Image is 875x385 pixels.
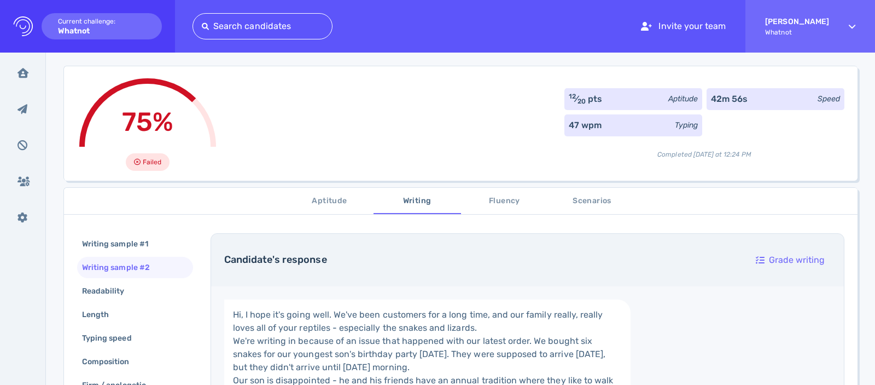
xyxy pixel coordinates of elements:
sub: 20 [577,97,586,105]
div: Completed [DATE] at 12:24 PM [564,141,844,159]
button: Grade writing [750,247,831,273]
div: Typing [675,119,698,131]
span: Aptitude [293,194,367,208]
div: Writing sample #2 [80,260,163,275]
div: Composition [80,354,143,370]
div: Length [80,307,122,323]
strong: [PERSON_NAME] [765,17,829,26]
span: Whatnot [765,28,829,36]
div: Grade writing [750,248,830,273]
div: 47 wpm [569,119,602,132]
div: Speed [818,93,840,105]
div: Readability [80,283,138,299]
div: ⁄ pts [569,93,603,106]
div: 42m 56s [711,93,748,106]
sup: 12 [569,93,576,100]
h4: Candidate's response [224,254,737,266]
span: Fluency [468,194,542,208]
span: Failed [143,156,161,169]
span: 75% [122,106,173,137]
div: Typing speed [80,330,145,346]
span: Scenarios [555,194,629,208]
div: Aptitude [668,93,698,105]
span: Writing [380,194,454,208]
div: Writing sample #1 [80,236,161,252]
